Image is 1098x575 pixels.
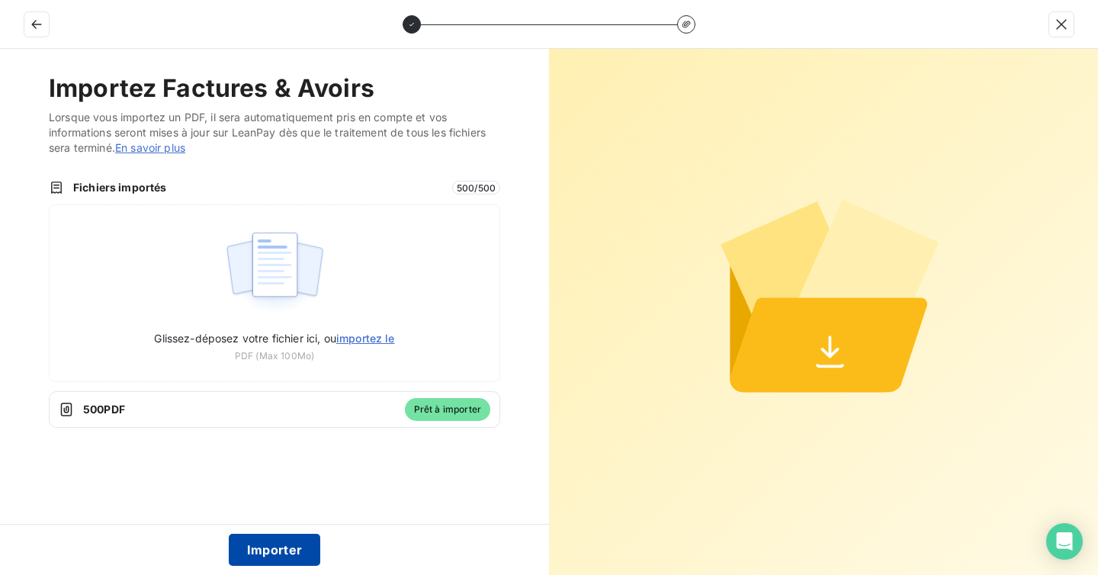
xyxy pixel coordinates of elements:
[405,398,490,421] span: Prêt à importer
[235,349,314,363] span: PDF (Max 100Mo)
[336,332,395,345] span: importez le
[224,223,326,321] img: illustration
[154,332,394,345] span: Glissez-déposez votre fichier ici, ou
[229,534,321,566] button: Importer
[452,181,500,194] span: 500 / 500
[49,110,500,156] span: Lorsque vous importez un PDF, il sera automatiquement pris en compte et vos informations seront m...
[73,180,443,195] span: Fichiers importés
[115,141,185,154] a: En savoir plus
[1046,523,1083,560] div: Open Intercom Messenger
[49,73,500,104] h2: Importez Factures & Avoirs
[83,402,396,417] span: 500 PDF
